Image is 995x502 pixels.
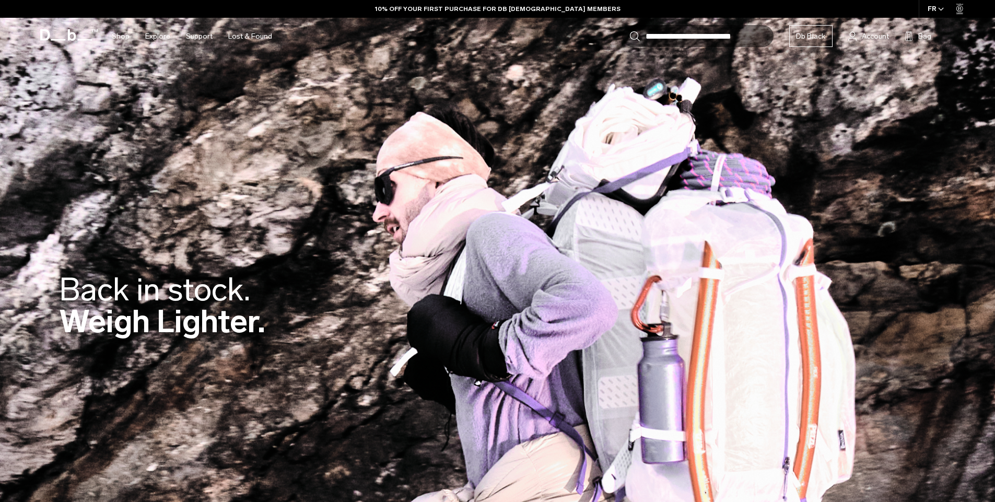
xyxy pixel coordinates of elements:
a: Account [848,30,889,42]
a: Lost & Found [228,18,272,55]
a: 10% OFF YOUR FIRST PURCHASE FOR DB [DEMOGRAPHIC_DATA] MEMBERS [375,4,621,14]
a: Db Black [789,25,833,47]
button: Bag [905,30,931,42]
span: Bag [918,31,931,42]
a: Explore [145,18,170,55]
span: Back in stock. [59,271,250,309]
a: Shop [112,18,130,55]
h2: Weigh Lighter. [59,274,265,337]
nav: Main Navigation [104,18,280,55]
span: Account [862,31,889,42]
a: Support [186,18,213,55]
